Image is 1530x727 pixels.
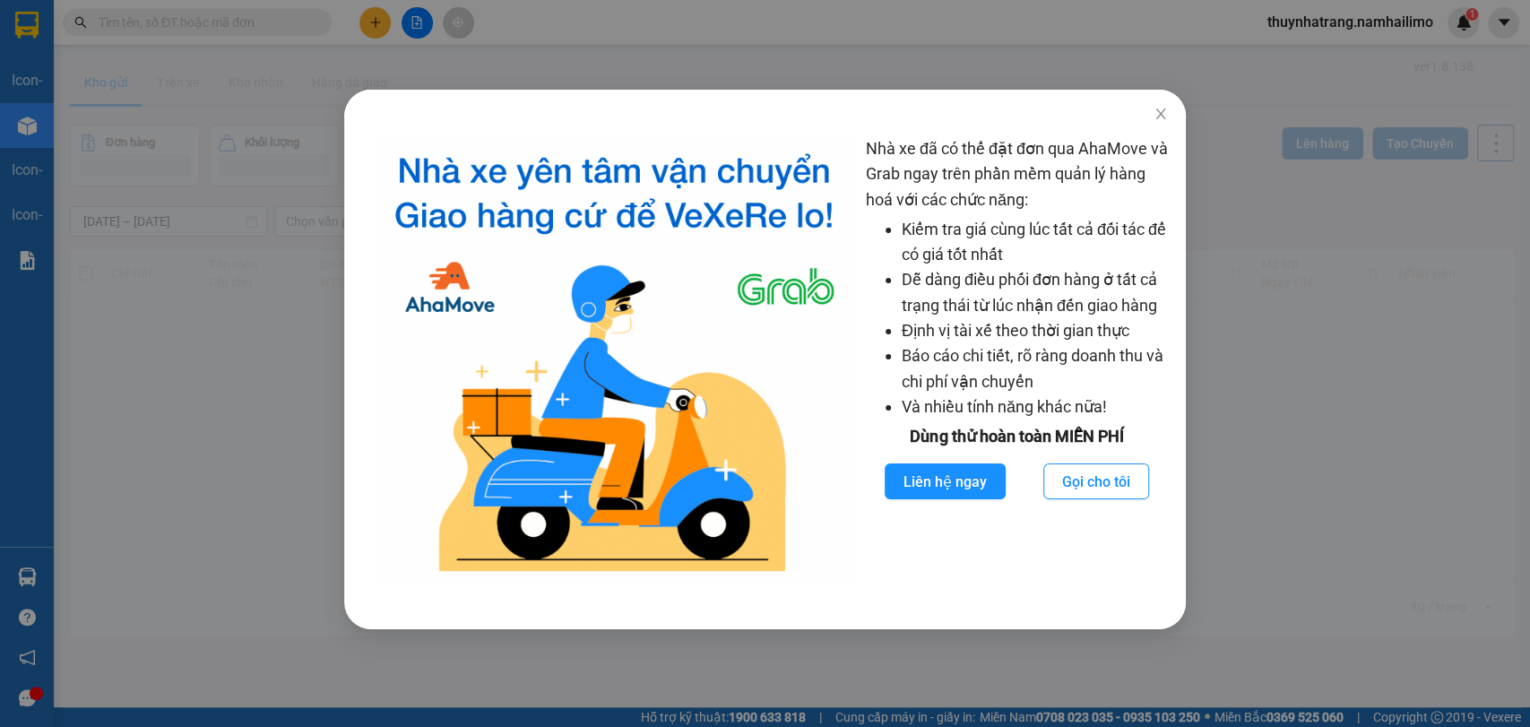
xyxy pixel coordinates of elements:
[902,394,1168,420] li: Và nhiều tính năng khác nữa!
[902,343,1168,394] li: Báo cáo chi tiết, rõ ràng doanh thu và chi phí vận chuyển
[1154,107,1168,121] span: close
[902,267,1168,318] li: Dễ dàng điều phối đơn hàng ở tất cả trạng thái từ lúc nhận đến giao hàng
[903,471,987,493] span: Liên hệ ngay
[1136,90,1186,140] button: Close
[902,318,1168,343] li: Định vị tài xế theo thời gian thực
[866,136,1168,584] div: Nhà xe đã có thể đặt đơn qua AhaMove và Grab ngay trên phần mềm quản lý hàng hoá với các chức năng:
[866,424,1168,449] div: Dùng thử hoàn toàn MIỄN PHÍ
[1062,471,1130,493] span: Gọi cho tôi
[376,136,851,584] img: logo
[902,217,1168,268] li: Kiểm tra giá cùng lúc tất cả đối tác để có giá tốt nhất
[1043,463,1149,499] button: Gọi cho tôi
[885,463,1006,499] button: Liên hệ ngay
